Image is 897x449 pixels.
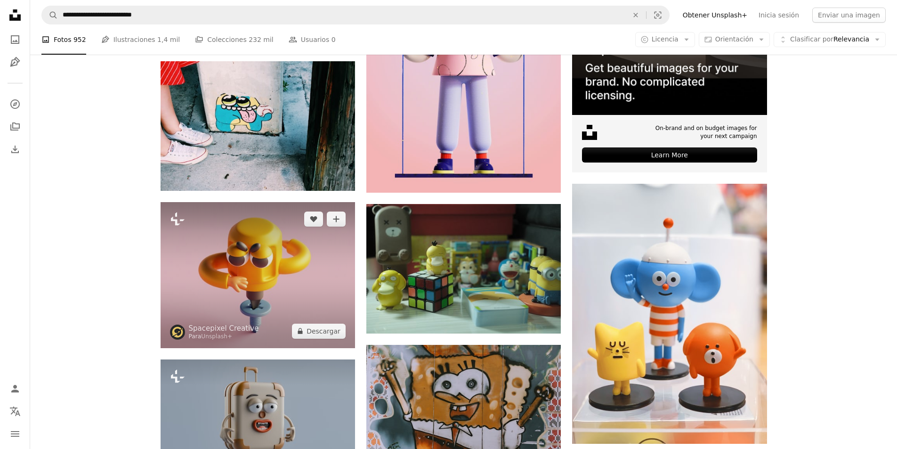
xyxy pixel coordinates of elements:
a: Colecciones 232 mil [195,24,274,55]
img: Un grupo de juguetes sentados encima de una mesa [366,204,561,334]
a: Un personaje de dibujos animados sosteniendo un globo rojo [161,420,355,428]
span: Relevancia [790,35,869,44]
a: Ilustraciones 1,4 mil [101,24,180,55]
span: 0 [331,34,336,45]
button: Búsqueda visual [646,6,669,24]
span: 232 mil [249,34,274,45]
a: Fotos [6,30,24,49]
a: Usuarios 0 [289,24,336,55]
button: Enviar una imagen [812,8,886,23]
a: juguete robot azul y amarillo [572,310,767,318]
button: Borrar [625,6,646,24]
div: Learn More [582,147,757,163]
a: Ilustraciones [6,53,24,72]
img: Una persona parada junto a una pared pintada [161,61,355,191]
a: Spacepixel Creative [189,324,259,333]
button: Idioma [6,402,24,421]
a: Colecciones [6,117,24,136]
button: Descargar [292,324,346,339]
span: Licencia [652,35,679,43]
a: Historial de descargas [6,140,24,159]
a: Una persona parada junto a una pared pintada [161,122,355,130]
a: Inicio — Unsplash [6,6,24,26]
span: 1,4 mil [157,34,180,45]
button: Menú [6,425,24,443]
span: On-brand and on budget images for your next campaign [650,124,757,140]
button: Añade a la colección [327,212,346,227]
img: Un personaje de dibujos animados de pie encima de un objeto azul [161,202,355,348]
a: Explorar [6,95,24,114]
button: Clasificar porRelevancia [774,32,886,47]
button: Orientación [699,32,770,47]
button: Buscar en Unsplash [42,6,58,24]
span: Clasificar por [790,35,833,43]
button: Me gusta [304,212,323,227]
img: juguete robot azul y amarillo [572,184,767,443]
img: file-1631678316303-ed18b8b5cb9cimage [582,125,597,140]
a: Un grupo de juguetes sentados encima de una mesa [366,264,561,273]
a: Iniciar sesión / Registrarse [6,379,24,398]
a: Un personaje caprichoso con un pájaro en un columpio. [366,52,561,60]
a: Un personaje de dibujos animados de pie encima de un objeto azul [161,270,355,279]
a: Obtener Unsplash+ [677,8,753,23]
div: Para [189,333,259,341]
span: Orientación [715,35,753,43]
form: Encuentra imágenes en todo el sitio [41,6,670,24]
a: Inicia sesión [753,8,805,23]
a: Unsplash+ [201,333,232,340]
img: Ve al perfil de Spacepixel Creative [170,325,185,340]
a: Cuadro de Bob Esponja [366,405,561,414]
button: Licencia [635,32,695,47]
